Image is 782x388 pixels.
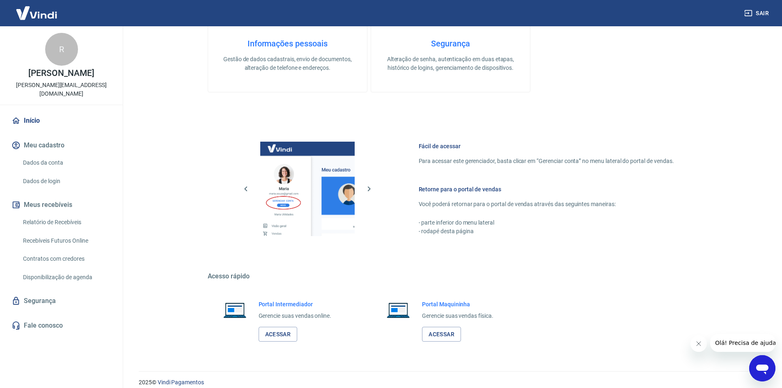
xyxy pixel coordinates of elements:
[384,39,517,48] h4: Segurança
[20,154,113,171] a: Dados da conta
[158,379,204,386] a: Vindi Pagamentos
[10,136,113,154] button: Meu cadastro
[10,292,113,310] a: Segurança
[384,55,517,72] p: Alteração de senha, autenticação em duas etapas, histórico de logins, gerenciamento de dispositivos.
[259,327,298,342] a: Acessar
[259,312,332,320] p: Gerencie suas vendas online.
[139,378,762,387] p: 2025 ©
[7,81,116,98] p: [PERSON_NAME][EMAIL_ADDRESS][DOMAIN_NAME]
[422,312,493,320] p: Gerencie suas vendas física.
[10,317,113,335] a: Fale conosco
[10,196,113,214] button: Meus recebíveis
[260,142,355,236] img: Imagem da dashboard mostrando o botão de gerenciar conta na sidebar no lado esquerdo
[5,6,69,12] span: Olá! Precisa de ajuda?
[710,334,775,352] iframe: Mensagem da empresa
[381,300,415,320] img: Imagem de um notebook aberto
[10,0,63,25] img: Vindi
[45,33,78,66] div: R
[419,142,674,150] h6: Fácil de acessar
[20,269,113,286] a: Disponibilização de agenda
[208,272,694,280] h5: Acesso rápido
[221,39,354,48] h4: Informações pessoais
[422,300,493,308] h6: Portal Maquininha
[422,327,461,342] a: Acessar
[221,55,354,72] p: Gestão de dados cadastrais, envio de documentos, alteração de telefone e endereços.
[743,6,772,21] button: Sair
[20,173,113,190] a: Dados de login
[20,250,113,267] a: Contratos com credores
[10,112,113,130] a: Início
[690,335,707,352] iframe: Fechar mensagem
[28,69,94,78] p: [PERSON_NAME]
[419,227,674,236] p: - rodapé desta página
[259,300,332,308] h6: Portal Intermediador
[419,218,674,227] p: - parte inferior do menu lateral
[749,355,775,381] iframe: Botão para abrir a janela de mensagens
[419,200,674,209] p: Você poderá retornar para o portal de vendas através das seguintes maneiras:
[218,300,252,320] img: Imagem de um notebook aberto
[419,185,674,193] h6: Retorne para o portal de vendas
[20,232,113,249] a: Recebíveis Futuros Online
[419,157,674,165] p: Para acessar este gerenciador, basta clicar em “Gerenciar conta” no menu lateral do portal de ven...
[20,214,113,231] a: Relatório de Recebíveis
